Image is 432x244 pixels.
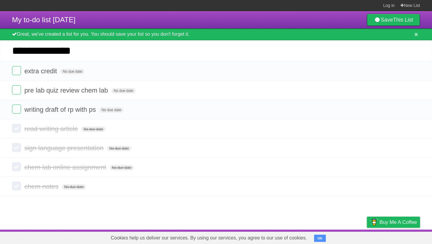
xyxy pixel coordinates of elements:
label: Done [12,85,21,94]
a: Suggest a feature [382,231,420,242]
label: Done [12,105,21,114]
span: read writing article [24,125,79,133]
a: About [287,231,300,242]
span: No due date [111,88,136,93]
button: OK [314,235,326,242]
label: Done [12,66,21,75]
span: writing draft of rp with ps [24,106,97,113]
span: Buy me a coffee [379,217,417,227]
span: pre lab quiz review chem lab [24,87,109,94]
a: Buy me a coffee [367,217,420,228]
span: extra credit [24,67,58,75]
span: No due date [62,184,86,190]
label: Done [12,162,21,171]
a: Privacy [359,231,375,242]
span: No due date [81,127,106,132]
span: No due date [99,107,124,113]
span: No due date [109,165,134,170]
label: Done [12,124,21,133]
span: chem lab online assignment [24,163,108,171]
span: chem notes [24,183,60,190]
span: No due date [107,146,131,151]
span: No due date [60,69,85,74]
a: Terms [339,231,352,242]
a: SaveThis List [367,14,420,26]
label: Done [12,181,21,191]
span: sign language presentation [24,144,105,152]
label: Done [12,143,21,152]
a: Developers [307,231,331,242]
img: Buy me a coffee [370,217,378,227]
span: My to-do list [DATE] [12,16,76,24]
span: Cookies help us deliver our services. By using our services, you agree to our use of cookies. [105,232,313,244]
b: This List [393,17,413,23]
